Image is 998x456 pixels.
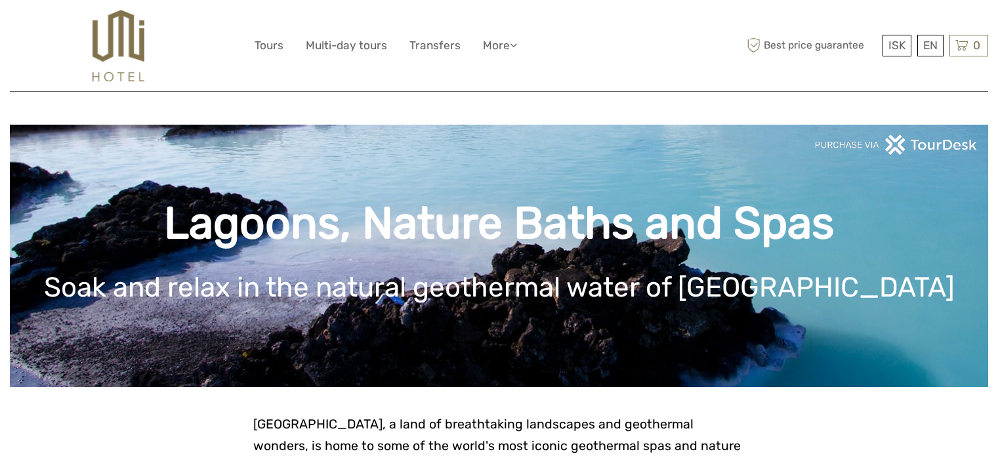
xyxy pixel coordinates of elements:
[483,36,517,55] a: More
[30,197,968,250] h1: Lagoons, Nature Baths and Spas
[306,36,387,55] a: Multi-day tours
[888,39,905,52] span: ISK
[409,36,461,55] a: Transfers
[30,271,968,304] h1: Soak and relax in the natural geothermal water of [GEOGRAPHIC_DATA]
[743,35,879,56] span: Best price guarantee
[814,135,978,155] img: PurchaseViaTourDeskwhite.png
[93,10,144,81] img: 526-1e775aa5-7374-4589-9d7e-5793fb20bdfc_logo_big.jpg
[971,39,982,52] span: 0
[917,35,944,56] div: EN
[255,36,283,55] a: Tours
